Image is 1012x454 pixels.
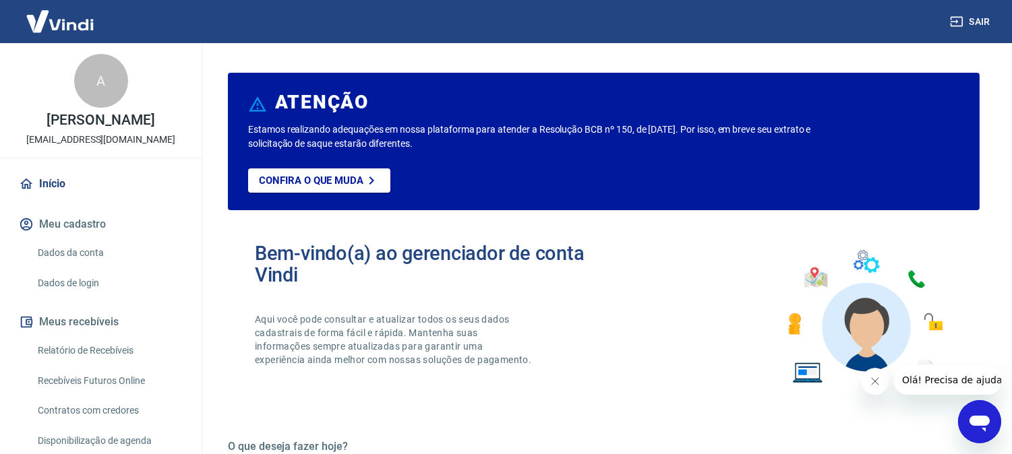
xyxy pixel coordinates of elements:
[32,239,185,267] a: Dados da conta
[74,54,128,108] div: A
[32,337,185,364] a: Relatório de Recebíveis
[259,174,363,187] p: Confira o que muda
[47,113,154,127] p: [PERSON_NAME]
[26,133,175,147] p: [EMAIL_ADDRESS][DOMAIN_NAME]
[32,397,185,424] a: Contratos com credores
[16,1,104,42] img: Vindi
[958,400,1001,443] iframe: Botão para abrir a janela de mensagens
[16,209,185,239] button: Meu cadastro
[275,96,369,109] h6: ATENÇÃO
[16,169,185,199] a: Início
[8,9,113,20] span: Olá! Precisa de ajuda?
[228,440,980,453] h5: O que deseja fazer hoje?
[248,168,390,193] a: Confira o que muda
[947,9,996,34] button: Sair
[32,269,185,297] a: Dados de login
[255,313,534,366] p: Aqui você pode consultar e atualizar todos os seus dados cadastrais de forma fácil e rápida. Mant...
[862,368,889,395] iframe: Fechar mensagem
[16,307,185,337] button: Meus recebíveis
[255,242,604,286] h2: Bem-vindo(a) ao gerenciador de conta Vindi
[32,367,185,395] a: Recebíveis Futuros Online
[776,242,953,391] img: Imagem de um avatar masculino com diversos icones exemplificando as funcionalidades do gerenciado...
[248,123,817,151] p: Estamos realizando adequações em nossa plataforma para atender a Resolução BCB nº 150, de [DATE]....
[894,365,1001,395] iframe: Mensagem da empresa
